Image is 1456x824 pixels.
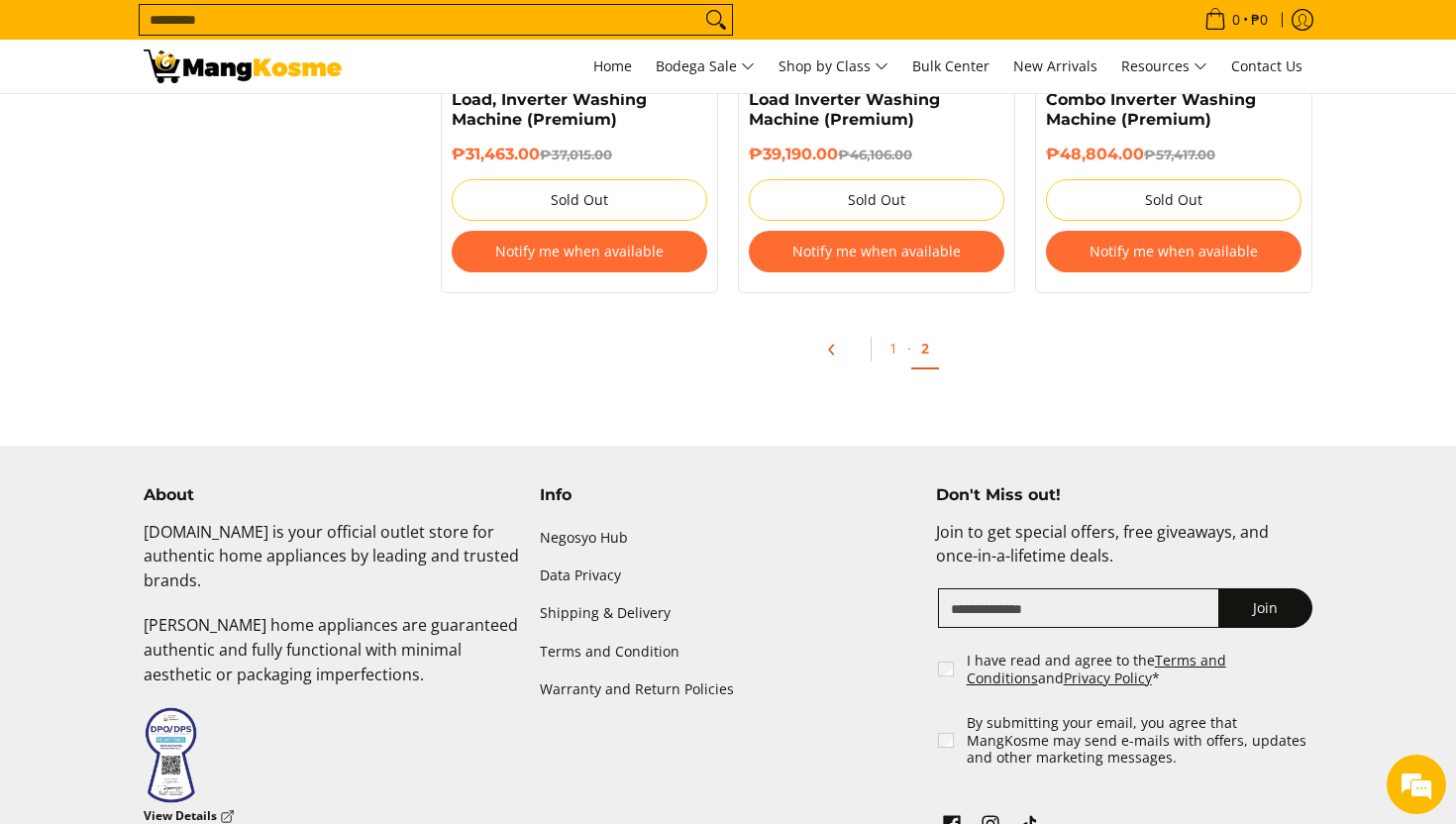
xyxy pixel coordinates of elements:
img: Data Privacy Seal [144,706,198,804]
span: Resources [1121,54,1207,79]
p: [PERSON_NAME] home appliances are guaranteed authentic and fully functional with minimal aestheti... [144,613,520,706]
button: Join [1218,588,1312,628]
h4: Info [540,485,916,505]
span: Contact Us [1231,56,1302,75]
a: Negosyo Hub [540,520,916,558]
h6: ₱48,804.00 [1046,145,1301,164]
h4: Don't Miss out! [936,485,1312,505]
div: Chat with us now [103,111,333,137]
span: Bodega Sale [656,54,755,79]
button: Sold Out [452,179,707,221]
a: Home [583,40,642,93]
h4: About [144,485,520,505]
span: Home [593,56,632,75]
label: By submitting your email, you agree that MangKosme may send e-mails with offers, updates and othe... [967,714,1314,767]
a: Condura 10.5 KG Front Load Inverter Washing Machine (Premium) [749,70,940,129]
textarea: Type your message and hit 'Enter' [10,541,377,610]
ul: Pagination [431,323,1322,386]
a: Privacy Policy [1064,669,1152,687]
a: Bodega Sale [646,40,765,93]
a: Data Privacy [540,558,916,595]
a: New Arrivals [1003,40,1107,93]
span: • [1198,9,1274,31]
h6: ₱39,190.00 [749,145,1004,164]
nav: Main Menu [362,40,1312,93]
a: Condura 12 KG Front Load Combo Inverter Washing Machine (Premium) [1046,70,1259,129]
button: Notify me when available [749,231,1004,272]
del: ₱37,015.00 [540,147,612,162]
div: Minimize live chat window [325,10,372,57]
a: Bulk Center [902,40,999,93]
img: Washing Machines l Mang Kosme: Home Appliances Warehouse Sale Partner | Page 2 [144,50,342,83]
span: 0 [1229,13,1243,27]
a: Resources [1111,40,1217,93]
a: Contact Us [1221,40,1312,93]
a: 2 [911,329,939,369]
h6: ₱31,463.00 [452,145,707,164]
button: Notify me when available [1046,231,1301,272]
button: Notify me when available [452,231,707,272]
del: ₱57,417.00 [1144,147,1215,162]
button: Sold Out [749,179,1004,221]
button: Sold Out [1046,179,1301,221]
a: Condura 8.5 KG Front Load, Inverter Washing Machine (Premium) [452,70,647,129]
span: Shop by Class [779,54,888,79]
a: 1 [880,329,907,367]
span: ₱0 [1248,13,1271,27]
a: Shipping & Delivery [540,595,916,633]
a: Terms and Condition [540,633,916,670]
label: I have read and agree to the and * [967,652,1314,686]
del: ₱46,106.00 [838,147,912,162]
button: Search [700,5,732,35]
span: We're online! [115,250,273,450]
span: New Arrivals [1013,56,1097,75]
p: Join to get special offers, free giveaways, and once-in-a-lifetime deals. [936,520,1312,589]
p: [DOMAIN_NAME] is your official outlet store for authentic home appliances by leading and trusted ... [144,520,520,613]
a: Warranty and Return Policies [540,670,916,708]
a: Shop by Class [769,40,898,93]
a: Terms and Conditions [967,651,1226,687]
span: Bulk Center [912,56,989,75]
span: · [907,339,911,358]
